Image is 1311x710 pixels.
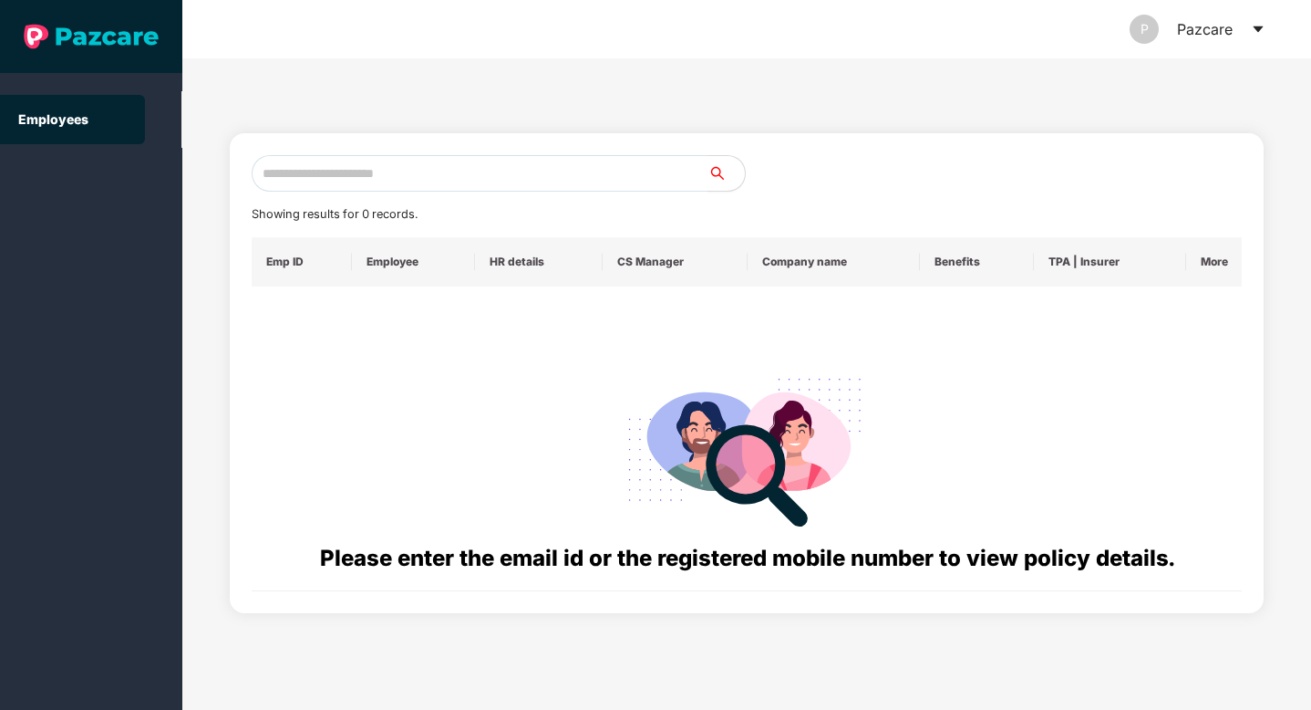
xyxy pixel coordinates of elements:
[615,356,878,541] img: svg+xml;base64,PHN2ZyB4bWxucz0iaHR0cDovL3d3dy53My5vcmcvMjAwMC9zdmciIHdpZHRoPSIyODgiIGhlaWdodD0iMj...
[1251,22,1265,37] span: caret-down
[320,545,1174,571] span: Please enter the email id or the registered mobile number to view policy details.
[920,237,1033,287] th: Benefits
[352,237,475,287] th: Employee
[707,155,746,192] button: search
[1034,237,1186,287] th: TPA | Insurer
[475,237,602,287] th: HR details
[252,237,353,287] th: Emp ID
[1141,15,1149,44] span: P
[1186,237,1243,287] th: More
[603,237,748,287] th: CS Manager
[18,111,88,127] a: Employees
[252,207,418,221] span: Showing results for 0 records.
[748,237,921,287] th: Company name
[707,166,745,181] span: search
